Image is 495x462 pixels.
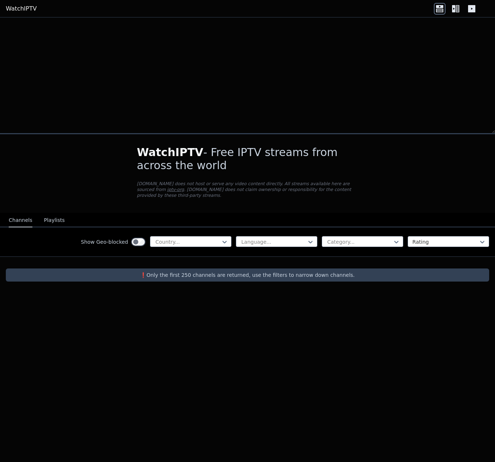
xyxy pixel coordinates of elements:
[9,271,486,279] p: ❗️Only the first 250 channels are returned, use the filters to narrow down channels.
[137,146,203,159] span: WatchIPTV
[44,214,65,227] button: Playlists
[167,187,184,192] a: iptv-org
[137,146,358,172] h1: - Free IPTV streams from across the world
[137,181,358,198] p: [DOMAIN_NAME] does not host or serve any video content directly. All streams available here are s...
[9,214,32,227] button: Channels
[6,4,37,13] a: WatchIPTV
[81,238,128,246] label: Show Geo-blocked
